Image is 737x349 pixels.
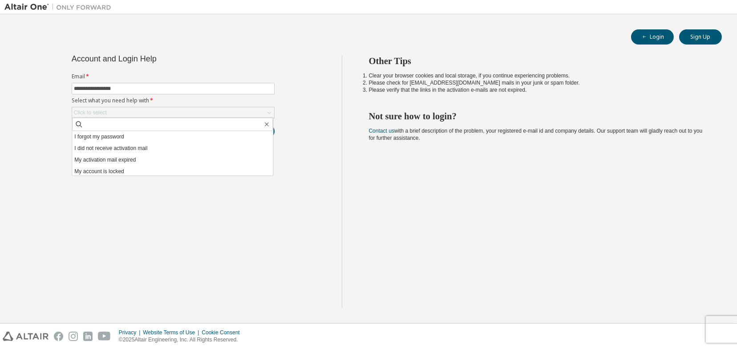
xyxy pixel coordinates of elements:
label: Select what you need help with [72,97,275,104]
div: Privacy [119,329,143,336]
button: Sign Up [679,29,722,45]
img: Altair One [4,3,116,12]
li: Please check for [EMAIL_ADDRESS][DOMAIN_NAME] mails in your junk or spam folder. [369,79,706,86]
div: Account and Login Help [72,55,234,62]
li: Clear your browser cookies and local storage, if you continue experiencing problems. [369,72,706,79]
div: Cookie Consent [202,329,245,336]
div: Click to select [74,109,107,116]
p: © 2025 Altair Engineering, Inc. All Rights Reserved. [119,336,245,344]
li: Please verify that the links in the activation e-mails are not expired. [369,86,706,93]
img: linkedin.svg [83,332,93,341]
h2: Not sure how to login? [369,110,706,122]
h2: Other Tips [369,55,706,67]
li: I forgot my password [72,131,273,142]
a: Contact us [369,128,394,134]
div: Click to select [72,107,274,118]
img: altair_logo.svg [3,332,49,341]
button: Login [631,29,674,45]
img: facebook.svg [54,332,63,341]
img: youtube.svg [98,332,111,341]
label: Email [72,73,275,80]
span: with a brief description of the problem, your registered e-mail id and company details. Our suppo... [369,128,703,141]
img: instagram.svg [69,332,78,341]
div: Website Terms of Use [143,329,202,336]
